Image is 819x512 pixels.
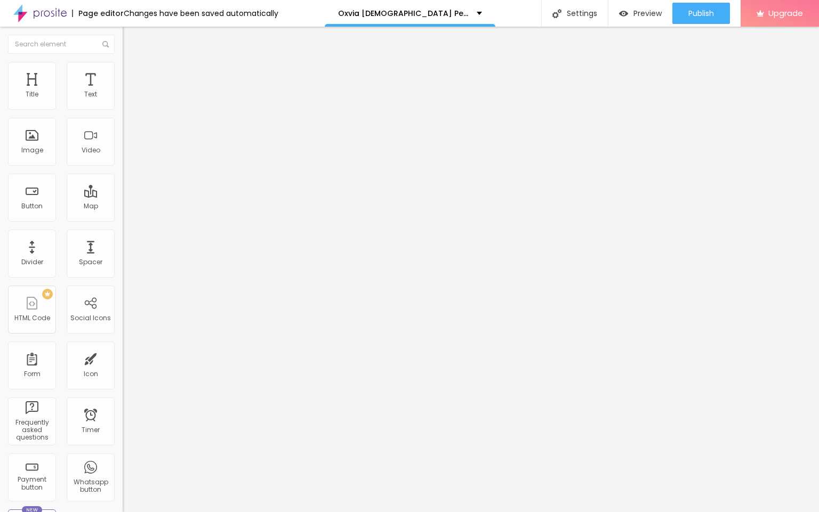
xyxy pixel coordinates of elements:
[768,9,803,18] span: Upgrade
[24,370,41,378] div: Form
[124,10,278,17] div: Changes have been saved automatically
[688,9,714,18] span: Publish
[8,35,115,54] input: Search element
[69,478,111,494] div: Whatsapp button
[21,202,43,210] div: Button
[338,10,469,17] p: Oxvia [DEMOGRAPHIC_DATA] Performance Gummies [MEDICAL_DATA]
[11,419,53,442] div: Frequently asked questions
[11,476,53,491] div: Payment button
[84,202,98,210] div: Map
[102,41,109,47] img: Icone
[84,370,98,378] div: Icon
[79,258,102,266] div: Spacer
[123,27,819,512] iframe: Editor
[26,91,38,98] div: Title
[72,10,124,17] div: Page editor
[84,91,97,98] div: Text
[21,147,43,154] div: Image
[619,9,628,18] img: view-1.svg
[70,314,111,322] div: Social Icons
[82,147,100,154] div: Video
[21,258,43,266] div: Divider
[552,9,561,18] img: Icone
[672,3,730,24] button: Publish
[608,3,672,24] button: Preview
[14,314,50,322] div: HTML Code
[633,9,662,18] span: Preview
[82,426,100,434] div: Timer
